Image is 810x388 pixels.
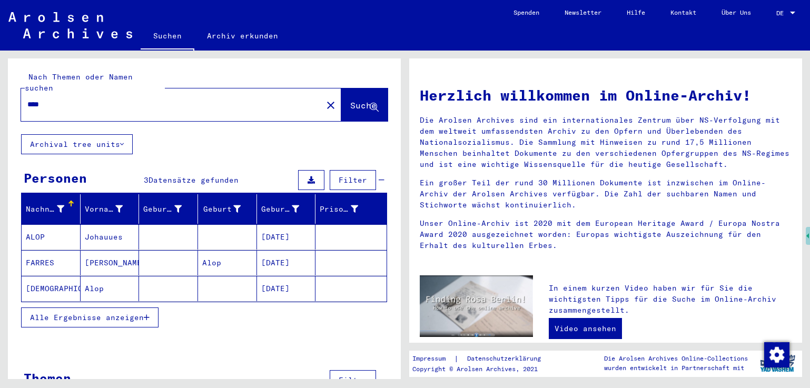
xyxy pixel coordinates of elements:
[21,307,159,327] button: Alle Ergebnisse anzeigen
[412,364,554,374] p: Copyright © Arolsen Archives, 2021
[149,175,239,185] span: Datensätze gefunden
[81,250,140,275] mat-cell: [PERSON_NAME]
[22,224,81,250] mat-cell: ALOP
[339,175,367,185] span: Filter
[776,9,788,17] span: DE
[81,276,140,301] mat-cell: Alop
[198,250,257,275] mat-cell: Alop
[139,194,198,224] mat-header-cell: Geburtsname
[25,72,133,93] mat-label: Nach Themen oder Namen suchen
[604,363,748,373] p: wurden entwickelt in Partnerschaft mit
[261,201,315,217] div: Geburtsdatum
[320,204,358,215] div: Prisoner #
[261,204,300,215] div: Geburtsdatum
[194,23,291,48] a: Archiv erkunden
[144,175,149,185] span: 3
[143,204,182,215] div: Geburtsname
[81,194,140,224] mat-header-cell: Vorname
[459,353,554,364] a: Datenschutzerklärung
[85,204,123,215] div: Vorname
[85,201,139,217] div: Vorname
[320,201,374,217] div: Prisoner #
[320,94,341,115] button: Clear
[22,194,81,224] mat-header-cell: Nachname
[30,313,144,322] span: Alle Ergebnisse anzeigen
[549,283,792,316] p: In einem kurzen Video haben wir für Sie die wichtigsten Tipps für die Suche im Online-Archiv zusa...
[21,134,133,154] button: Archival tree units
[412,353,454,364] a: Impressum
[420,177,792,211] p: Ein großer Teil der rund 30 Millionen Dokumente ist inzwischen im Online-Archiv der Arolsen Archi...
[420,218,792,251] p: Unser Online-Archiv ist 2020 mit dem European Heritage Award / Europa Nostra Award 2020 ausgezeic...
[24,369,71,387] div: Themen
[339,375,367,385] span: Filter
[412,353,554,364] div: |
[420,115,792,170] p: Die Arolsen Archives sind ein internationales Zentrum über NS-Verfolgung mit dem weltweit umfasse...
[420,275,533,337] img: video.jpg
[257,224,316,250] mat-cell: [DATE]
[22,276,81,301] mat-cell: [DEMOGRAPHIC_DATA]
[257,276,316,301] mat-cell: [DATE]
[257,194,316,224] mat-header-cell: Geburtsdatum
[341,88,388,121] button: Suche
[257,250,316,275] mat-cell: [DATE]
[330,170,376,190] button: Filter
[350,100,377,111] span: Suche
[26,201,80,217] div: Nachname
[141,23,194,51] a: Suchen
[22,250,81,275] mat-cell: FARRES
[764,342,789,367] img: Zustimmung ändern
[315,194,387,224] mat-header-cell: Prisoner #
[758,350,797,376] img: yv_logo.png
[8,12,132,38] img: Arolsen_neg.svg
[24,168,87,187] div: Personen
[26,204,64,215] div: Nachname
[143,201,197,217] div: Geburtsname
[81,224,140,250] mat-cell: Johauues
[549,318,622,339] a: Video ansehen
[202,204,241,215] div: Geburt‏
[202,201,256,217] div: Geburt‏
[198,194,257,224] mat-header-cell: Geburt‏
[324,99,337,112] mat-icon: close
[604,354,748,363] p: Die Arolsen Archives Online-Collections
[420,84,792,106] h1: Herzlich willkommen im Online-Archiv!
